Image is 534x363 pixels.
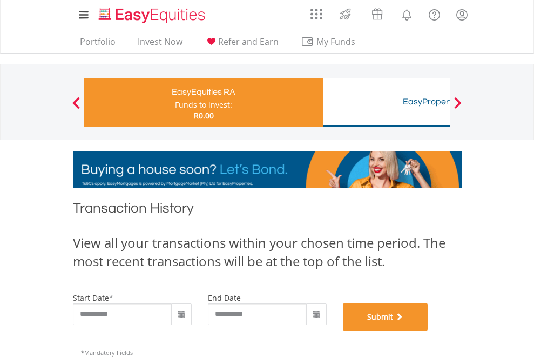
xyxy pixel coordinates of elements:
a: FAQ's and Support [421,3,448,24]
label: start date [73,293,109,303]
a: Notifications [393,3,421,24]
a: Refer and Earn [200,36,283,53]
span: Mandatory Fields [81,348,133,357]
img: EasyMortage Promotion Banner [73,151,462,188]
button: Previous [65,102,87,113]
h1: Transaction History [73,199,462,223]
span: R0.00 [194,110,214,121]
div: View all your transactions within your chosen time period. The most recent transactions will be a... [73,234,462,271]
a: Invest Now [133,36,187,53]
div: Funds to invest: [175,100,232,110]
span: Refer and Earn [218,36,279,48]
a: AppsGrid [303,3,329,20]
span: My Funds [301,35,371,49]
a: Portfolio [76,36,120,53]
label: end date [208,293,241,303]
div: EasyEquities RA [91,84,316,100]
img: vouchers-v2.svg [368,5,386,23]
button: Submit [343,303,428,331]
a: Vouchers [361,3,393,23]
img: thrive-v2.svg [336,5,354,23]
button: Next [447,102,469,113]
img: EasyEquities_Logo.png [97,6,209,24]
a: My Profile [448,3,476,27]
a: Home page [94,3,209,24]
img: grid-menu-icon.svg [310,8,322,20]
